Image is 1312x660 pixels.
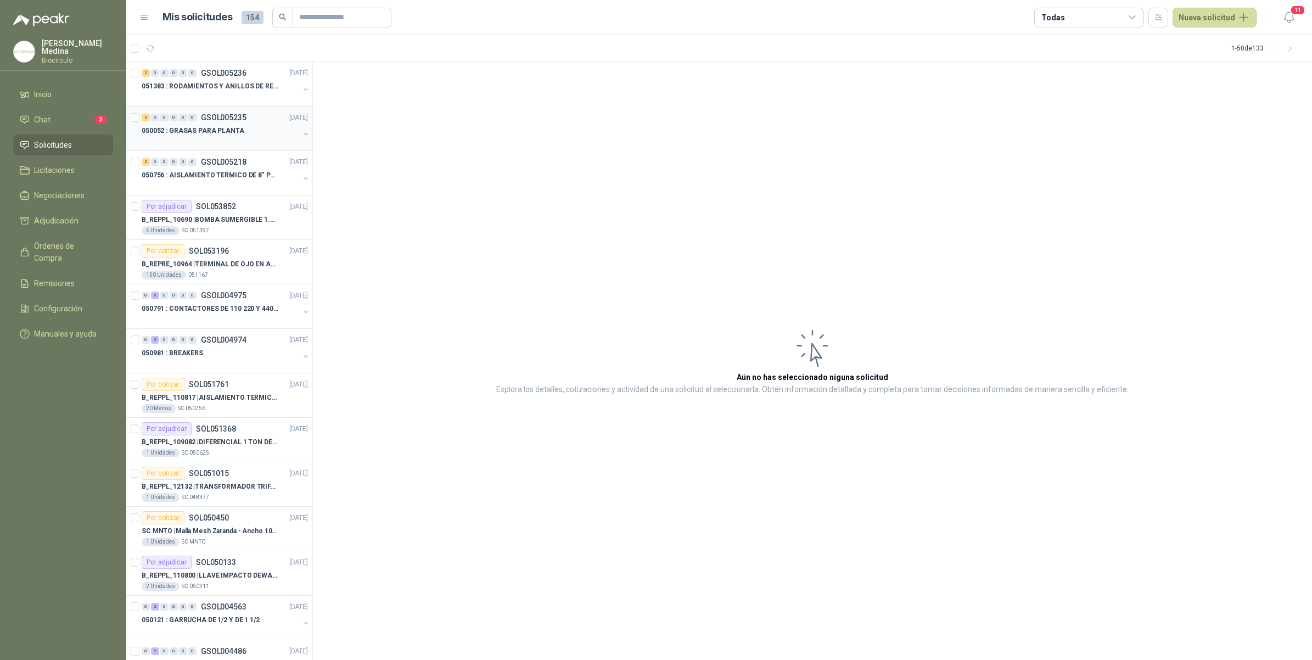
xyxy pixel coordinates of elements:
p: 050121 : GARRUCHA DE 1/2 Y DE 1 1/2 [142,615,260,625]
a: Configuración [13,298,113,319]
p: [DATE] [289,602,308,612]
a: Remisiones [13,273,113,294]
div: 0 [142,336,150,344]
p: B_REPRE_10964 | TERMINAL DE OJO EN ACERO INOX ALTA EMPERATURA [142,259,278,270]
a: Por adjudicarSOL053852[DATE] B_REPPL_10690 |BOMBA SUMERGIBLE 1.5 HP PEDROYO110 VOLTIOS6 UnidadesS... [126,195,312,240]
button: 11 [1279,8,1299,27]
div: 2 [151,603,159,611]
a: Solicitudes [13,135,113,155]
div: 0 [160,158,169,166]
a: Órdenes de Compra [13,236,113,269]
p: [DATE] [289,646,308,657]
span: 154 [242,11,263,24]
div: 0 [160,336,169,344]
div: 2 [142,158,150,166]
p: [DATE] [289,290,308,301]
p: SOL053852 [196,203,236,210]
div: 0 [188,69,197,77]
p: 050756 : AISLAMIENTO TERMICO DE 8" PARA TUBERIA [142,170,278,181]
p: [DATE] [289,202,308,212]
a: 0 2 0 0 0 0 GSOL004563[DATE] 050121 : GARRUCHA DE 1/2 Y DE 1 1/2 [142,600,310,635]
div: 0 [188,647,197,655]
div: 0 [170,603,178,611]
div: 0 [179,292,187,299]
h1: Mis solicitudes [162,9,233,25]
p: 050981 : BREAKERS [142,348,203,359]
span: Licitaciones [34,164,75,176]
span: Configuración [34,303,82,315]
div: 2 [142,114,150,121]
a: Por adjudicarSOL050133[DATE] B_REPPL_110800 |LLAVE IMPACTO DEWALT 1/2" 20VMAXDE ALTO TORQUE REF-D... [126,551,312,596]
p: [DATE] [289,335,308,345]
p: [DATE] [289,68,308,79]
a: Adjudicación [13,210,113,231]
div: 1 - 50 de 133 [1231,40,1299,57]
a: Por adjudicarSOL051368[DATE] B_REPPL_109082 |DIFERENCIAL 1 TON DE 6 MTS CADENA 220V BISONTE1 Unid... [126,418,312,462]
button: Nueva solicitud [1173,8,1257,27]
p: GSOL004563 [201,603,246,611]
span: search [279,13,287,21]
p: GSOL005235 [201,114,246,121]
p: [PERSON_NAME] Medina [42,40,113,55]
div: 0 [188,603,197,611]
a: Inicio [13,84,113,105]
div: Todas [1041,12,1064,24]
div: Por cotizar [142,467,184,480]
div: 6 Unidades [142,226,180,235]
div: 0 [151,114,159,121]
div: Por adjudicar [142,422,192,435]
div: 0 [188,336,197,344]
div: 0 [160,114,169,121]
span: 11 [1290,5,1305,15]
p: SC 051397 [182,226,209,235]
a: Negociaciones [13,185,113,206]
div: Por cotizar [142,511,184,524]
img: Logo peakr [13,13,69,26]
p: GSOL005236 [201,69,246,77]
div: 0 [170,114,178,121]
div: 0 [179,69,187,77]
span: Solicitudes [34,139,72,151]
span: Remisiones [34,277,75,289]
a: Chat2 [13,109,113,130]
div: 2 Unidades [142,582,180,591]
div: 0 [188,158,197,166]
div: 0 [151,69,159,77]
div: 1 Unidades [142,449,180,457]
p: B_REPPL_10690 | BOMBA SUMERGIBLE 1.5 HP PEDROYO110 VOLTIOS [142,215,278,225]
div: 0 [151,158,159,166]
div: 0 [160,69,169,77]
a: 0 5 0 0 0 0 GSOL004975[DATE] 050791 : CONTACTORES DE 110 220 Y 440 V [142,289,310,324]
span: Órdenes de Compra [34,240,103,264]
p: SC 050625 [182,449,209,457]
p: SC 048377 [182,493,209,502]
p: 050791 : CONTACTORES DE 110 220 Y 440 V [142,304,278,314]
p: SOL051015 [189,469,229,477]
div: 2 [142,69,150,77]
p: Explora los detalles, cotizaciones y actividad de una solicitud al seleccionarla. Obtén informaci... [496,383,1129,396]
p: [DATE] [289,424,308,434]
div: 2 [151,336,159,344]
div: 0 [170,69,178,77]
div: 1 Unidades [142,538,180,546]
div: 5 [151,292,159,299]
span: Adjudicación [34,215,79,227]
h3: Aún no has seleccionado niguna solicitud [737,371,888,383]
span: Chat [34,114,51,126]
div: 2 [151,647,159,655]
p: B_REPPL_12132 | TRANSFORMADOR TRIFASICO DE 440V A 220V SALIDA 5AMP [142,482,278,492]
p: SOL050450 [189,514,229,522]
div: 0 [179,647,187,655]
a: 2 0 0 0 0 0 GSOL005236[DATE] 051383 : RODAMIENTOS Y ANILLOS DE RETENCION RUEDAS [142,66,310,102]
p: Biocirculo [42,57,113,64]
p: B_REPPL_110800 | LLAVE IMPACTO DEWALT 1/2" 20VMAXDE ALTO TORQUE REF-DCF900P2- [142,570,278,581]
div: 0 [179,603,187,611]
div: 0 [160,647,169,655]
p: [DATE] [289,379,308,390]
div: 0 [188,114,197,121]
span: Manuales y ayuda [34,328,97,340]
div: 1 Unidades [142,493,180,502]
a: Por cotizarSOL050450[DATE] SC MNTO |Malla Mesh Zaranda - Ancho 1000mm x Largo 2500mm / Abertura d... [126,507,312,551]
p: 051167 [188,271,208,279]
p: 051383 : RODAMIENTOS Y ANILLOS DE RETENCION RUEDAS [142,81,278,92]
